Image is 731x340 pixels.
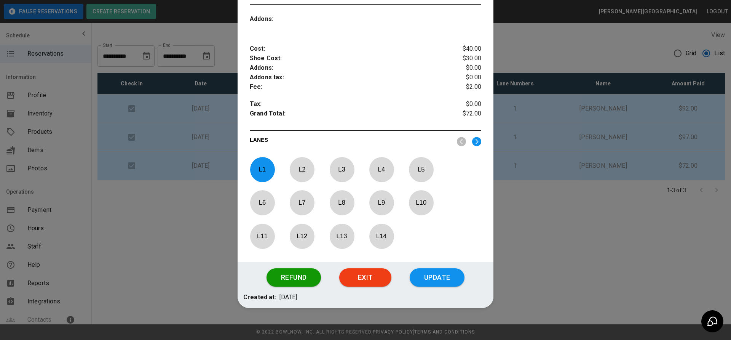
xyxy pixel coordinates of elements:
p: Fee : [250,82,443,92]
p: Grand Total : [250,109,443,120]
p: $2.00 [443,82,481,92]
p: L 8 [329,194,354,212]
p: Tax : [250,99,443,109]
p: L 2 [289,160,314,178]
p: $40.00 [443,44,481,54]
p: Addons tax : [250,73,443,82]
p: L 4 [369,160,394,178]
p: Shoe Cost : [250,54,443,63]
p: L 11 [250,227,275,245]
p: L 3 [329,160,354,178]
button: Refund [267,268,321,287]
p: $0.00 [443,99,481,109]
p: L 10 [409,194,434,212]
p: $0.00 [443,63,481,73]
p: Addons : [250,63,443,73]
button: Update [410,268,464,287]
p: L 9 [369,194,394,212]
p: L 13 [329,227,354,245]
button: Exit [339,268,391,287]
p: L 5 [409,160,434,178]
p: [DATE] [279,293,297,302]
img: nav_left.svg [457,137,466,146]
p: L 1 [250,160,275,178]
p: Created at: [243,293,276,302]
img: right.svg [472,137,481,146]
p: L 6 [250,194,275,212]
p: $0.00 [443,73,481,82]
p: $72.00 [443,109,481,120]
p: L 12 [289,227,314,245]
p: L 14 [369,227,394,245]
p: Cost : [250,44,443,54]
p: $30.00 [443,54,481,63]
p: Addons : [250,14,308,24]
p: LANES [250,136,451,147]
p: L 7 [289,194,314,212]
